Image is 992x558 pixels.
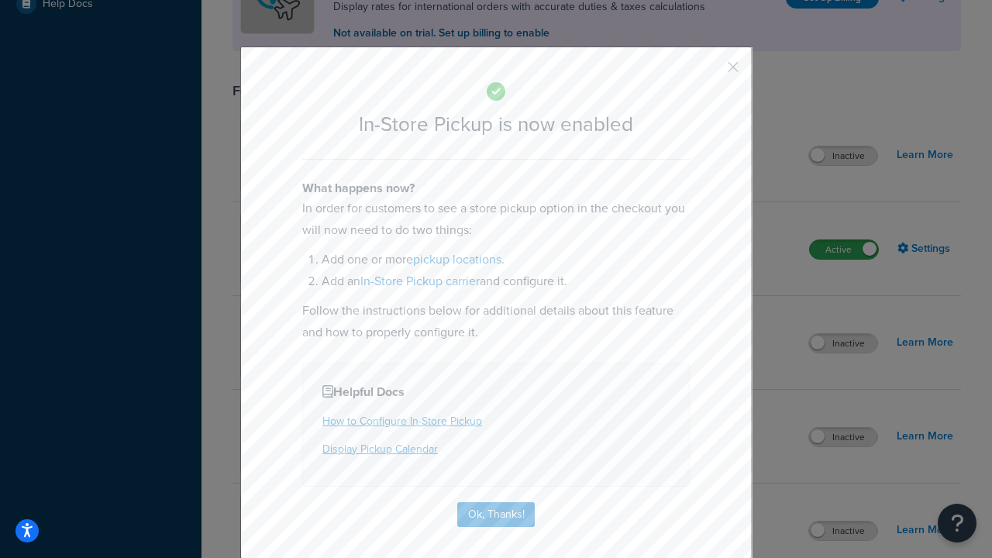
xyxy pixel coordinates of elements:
[322,413,482,429] a: How to Configure In-Store Pickup
[302,300,690,343] p: Follow the instructions below for additional details about this feature and how to properly confi...
[360,272,480,290] a: In-Store Pickup carrier
[322,383,670,401] h4: Helpful Docs
[413,250,501,268] a: pickup locations
[322,441,438,457] a: Display Pickup Calendar
[302,198,690,241] p: In order for customers to see a store pickup option in the checkout you will now need to do two t...
[322,270,690,292] li: Add an and configure it.
[457,502,535,527] button: Ok, Thanks!
[302,113,690,136] h2: In-Store Pickup is now enabled
[302,179,690,198] h4: What happens now?
[322,249,690,270] li: Add one or more .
